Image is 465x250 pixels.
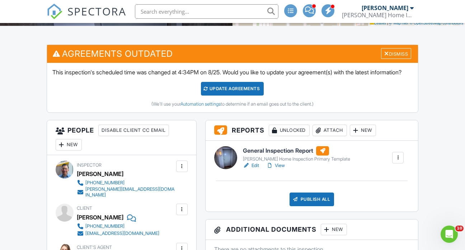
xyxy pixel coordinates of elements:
div: [PERSON_NAME] Home Inspection Primary Template [243,156,350,162]
iframe: Intercom live chat [441,226,458,243]
div: New [350,125,376,136]
a: © MapTiler [389,21,409,25]
div: Disable Client CC Email [98,125,169,136]
div: Dismiss [381,48,411,59]
div: New [321,224,347,235]
a: © OpenStreetMap contributors [410,21,463,25]
a: [PHONE_NUMBER] [77,179,174,186]
div: This inspection's scheduled time was changed at 4:34PM on 8/25. Would you like to update your agr... [47,63,418,112]
a: [EMAIL_ADDRESS][DOMAIN_NAME] [77,230,159,237]
div: [PERSON_NAME] [362,4,408,11]
span: Client [77,205,92,211]
div: Murphy Home Inspection [342,11,414,19]
a: Leaflet [370,21,386,25]
div: [PHONE_NUMBER] [85,223,125,229]
div: [PERSON_NAME] [77,168,123,179]
h3: Reports [206,120,418,141]
div: Publish All [290,193,334,206]
a: Automation settings [180,101,221,107]
div: New [56,139,82,151]
a: General Inspection Report [PERSON_NAME] Home Inspection Primary Template [243,146,350,162]
h3: People [47,120,196,155]
div: [EMAIL_ADDRESS][DOMAIN_NAME] [85,231,159,236]
a: View [266,162,285,169]
a: Edit [243,162,259,169]
div: Attach [313,125,347,136]
img: The Best Home Inspection Software - Spectora [47,4,62,19]
h3: Additional Documents [206,219,418,240]
a: [PERSON_NAME][EMAIL_ADDRESS][DOMAIN_NAME] [77,186,174,198]
span: SPECTORA [67,4,126,19]
div: (We'll use your to determine if an email goes out to the client.) [52,101,413,107]
div: 3.0 [130,16,139,23]
div: Update Agreements [201,82,264,96]
span: | [387,21,388,25]
span: 10 [455,226,464,231]
div: Unlocked [269,125,310,136]
div: [PERSON_NAME] [77,212,123,223]
span: Inspector [77,162,102,168]
div: [PHONE_NUMBER] [85,180,125,186]
div: [PERSON_NAME][EMAIL_ADDRESS][DOMAIN_NAME] [85,186,174,198]
a: [PHONE_NUMBER] [77,223,159,230]
input: Search everything... [135,4,278,19]
span: Client's Agent [77,245,112,250]
a: SPECTORA [47,10,126,25]
h3: Agreements Outdated [47,45,418,62]
h6: General Inspection Report [243,146,350,156]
